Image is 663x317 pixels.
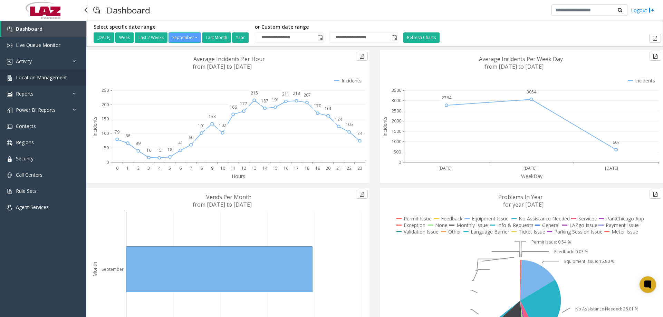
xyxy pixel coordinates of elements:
text: 6 [179,165,182,171]
text: 124 [335,116,343,122]
text: [DATE] [605,165,618,171]
text: 105 [346,121,353,127]
text: 500 [394,149,401,155]
text: Permit Issue: 0.54 % [531,239,571,245]
img: 'icon' [7,43,12,48]
span: Contacts [16,123,36,129]
img: 'icon' [7,140,12,146]
text: 4 [158,165,161,171]
button: Export to pdf [649,34,661,43]
button: September [169,32,201,43]
text: 250 [102,87,109,93]
text: September [102,266,124,272]
text: 170 [314,103,321,109]
text: [DATE] [439,165,452,171]
text: 10 [220,165,225,171]
text: 7 [190,165,192,171]
text: 3000 [392,98,401,103]
text: from [DATE] to [DATE] [193,201,252,208]
text: 207 [304,92,311,98]
img: logout [649,7,654,14]
button: Export to pdf [650,190,661,199]
img: 'icon' [7,75,12,81]
text: 5 [169,165,171,171]
text: 50 [104,145,109,151]
text: 150 [102,116,109,122]
text: Feedback: 0.03 % [554,249,588,255]
a: Dashboard [1,21,86,37]
span: Reports [16,90,33,97]
text: 2500 [392,108,401,114]
text: 15 [273,165,278,171]
text: 200 [102,102,109,108]
text: No Assistance Needed: 26.01 % [575,306,638,312]
span: Power BI Reports [16,107,56,113]
button: Week [115,32,134,43]
text: 1 [126,165,129,171]
text: 23 [357,165,362,171]
text: Average Incidents Per Week Day [479,55,563,63]
text: 3500 [392,87,401,93]
text: 166 [230,104,237,110]
span: Toggle popup [390,33,398,42]
text: 0 [398,159,401,165]
text: Month [92,262,98,277]
text: 211 [282,91,289,97]
text: WeekDay [521,173,543,179]
button: Last 2 Weeks [135,32,167,43]
text: 1000 [392,139,401,145]
text: from [DATE] to [DATE] [484,63,544,70]
text: 74 [357,130,363,136]
text: 215 [251,90,258,96]
text: 161 [325,106,332,111]
text: Problems In Year [498,193,543,201]
span: Activity [16,58,32,65]
text: 14 [262,165,268,171]
h5: Select specific date range [94,24,250,30]
text: Equipment Issue: 15.80 % [564,258,615,264]
text: 0 [106,159,109,165]
h3: Dashboard [103,2,154,19]
text: Incidents [382,117,388,137]
button: Export to pdf [356,52,368,61]
text: from [DATE] to [DATE] [193,63,252,70]
span: Live Queue Monitor [16,42,60,48]
text: 18 [167,147,172,152]
text: 1500 [392,128,401,134]
text: 191 [272,97,279,103]
text: 60 [189,135,193,140]
text: 2 [137,165,140,171]
h5: or Custom date range [255,24,398,30]
button: Last Month [202,32,231,43]
text: 3 [147,165,150,171]
text: 79 [115,129,119,135]
text: 102 [219,122,226,128]
text: 177 [240,101,247,107]
text: 17 [294,165,299,171]
button: Year [232,32,249,43]
text: 213 [293,90,300,96]
text: 16 [284,165,288,171]
button: [DATE] [94,32,114,43]
text: 100 [102,130,109,136]
img: 'icon' [7,205,12,210]
text: 187 [261,98,268,104]
text: 19 [315,165,320,171]
text: [DATE] [523,165,537,171]
span: Location Management [16,74,67,81]
img: 'icon' [7,27,12,32]
img: 'icon' [7,59,12,65]
text: 20 [326,165,330,171]
text: 21 [336,165,341,171]
text: 101 [198,123,205,129]
text: 18 [305,165,309,171]
span: Rule Sets [16,188,37,194]
span: Security [16,155,33,162]
text: 22 [347,165,352,171]
span: Toggle popup [316,33,324,42]
text: 12 [241,165,246,171]
text: 8 [200,165,203,171]
text: Vends Per Month [206,193,251,201]
text: 39 [136,140,141,146]
text: 2764 [442,95,452,101]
